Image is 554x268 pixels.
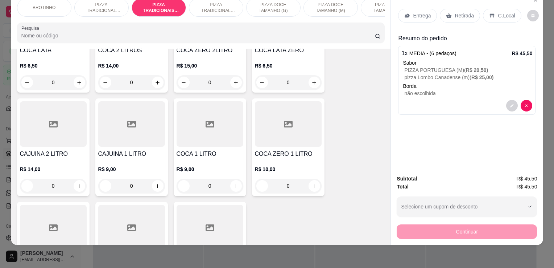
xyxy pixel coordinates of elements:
p: PIZZA DOCE TAMANHO (G) [252,2,294,13]
p: R$ 15,00 [177,62,243,69]
p: não escolhida [404,90,532,97]
h4: CAJUINA 2 LITRO [20,150,87,158]
button: increase-product-quantity [309,77,320,88]
p: R$ 10,00 [255,166,322,173]
p: PIZZA DOCE TAMANHO (P) [367,2,409,13]
span: R$ 20,50 ) [466,67,488,73]
p: pizza Lombo Canadense (m) ( [404,74,532,81]
p: R$ 9,00 [177,166,243,173]
h4: CAJUINA 1 LITRO [98,150,165,158]
p: BROTINHO [33,5,55,11]
h4: COCA 2 LITROS [98,46,165,55]
p: Borda [403,82,532,90]
label: Pesquisa [21,25,42,31]
p: PIZZA TRADICIONAIS TAMANHO (M) [138,2,180,13]
p: R$ 9,00 [98,166,165,173]
p: PIZZA PORTUGUESA (M) ( [404,66,532,74]
h4: COCA LATA ZERO [255,46,322,55]
button: increase-product-quantity [152,77,164,88]
button: decrease-product-quantity [256,77,268,88]
button: decrease-product-quantity [527,10,539,21]
span: R$ 25,00 ) [471,74,494,80]
h4: COCA ZERO 2LITRO [177,46,243,55]
p: R$ 14,00 [98,62,165,69]
button: decrease-product-quantity [521,100,532,111]
h4: COCA LATA [20,46,87,55]
div: Sabor [403,59,532,66]
button: increase-product-quantity [309,180,320,192]
button: decrease-product-quantity [21,180,33,192]
button: increase-product-quantity [74,77,85,88]
p: Retirada [455,12,474,19]
p: PIZZA TRADICIONAL TAMANHO (G) [80,2,123,13]
h4: COCA 1 LITRO [177,150,243,158]
p: C.Local [498,12,515,19]
p: R$ 45,50 [512,50,533,57]
button: increase-product-quantity [230,180,242,192]
p: PIZZA TRADICIONAL TAMANHO (P) [195,2,237,13]
strong: Total [397,184,408,190]
p: 1 x [401,49,456,58]
button: increase-product-quantity [230,77,242,88]
p: Resumo do pedido [398,34,536,43]
span: R$ 45,50 [517,183,537,191]
button: decrease-product-quantity [256,180,268,192]
button: increase-product-quantity [152,180,164,192]
p: Entrega [413,12,431,19]
button: Selecione um cupom de desconto [397,196,537,217]
h4: COCA ZERO 1 LITRO [255,150,322,158]
button: decrease-product-quantity [21,77,33,88]
button: decrease-product-quantity [100,77,111,88]
button: decrease-product-quantity [100,180,111,192]
button: increase-product-quantity [74,180,85,192]
p: R$ 6,50 [20,62,87,69]
button: decrease-product-quantity [178,180,190,192]
p: PIZZA DOCE TAMANHO (M) [310,2,352,13]
span: MEDIA - (6 pedaços) [409,50,456,56]
button: decrease-product-quantity [506,100,518,111]
span: R$ 45,50 [517,175,537,183]
strong: Subtotal [397,176,417,182]
input: Pesquisa [21,32,375,39]
p: R$ 14,00 [20,166,87,173]
p: R$ 6,50 [255,62,322,69]
button: decrease-product-quantity [178,77,190,88]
